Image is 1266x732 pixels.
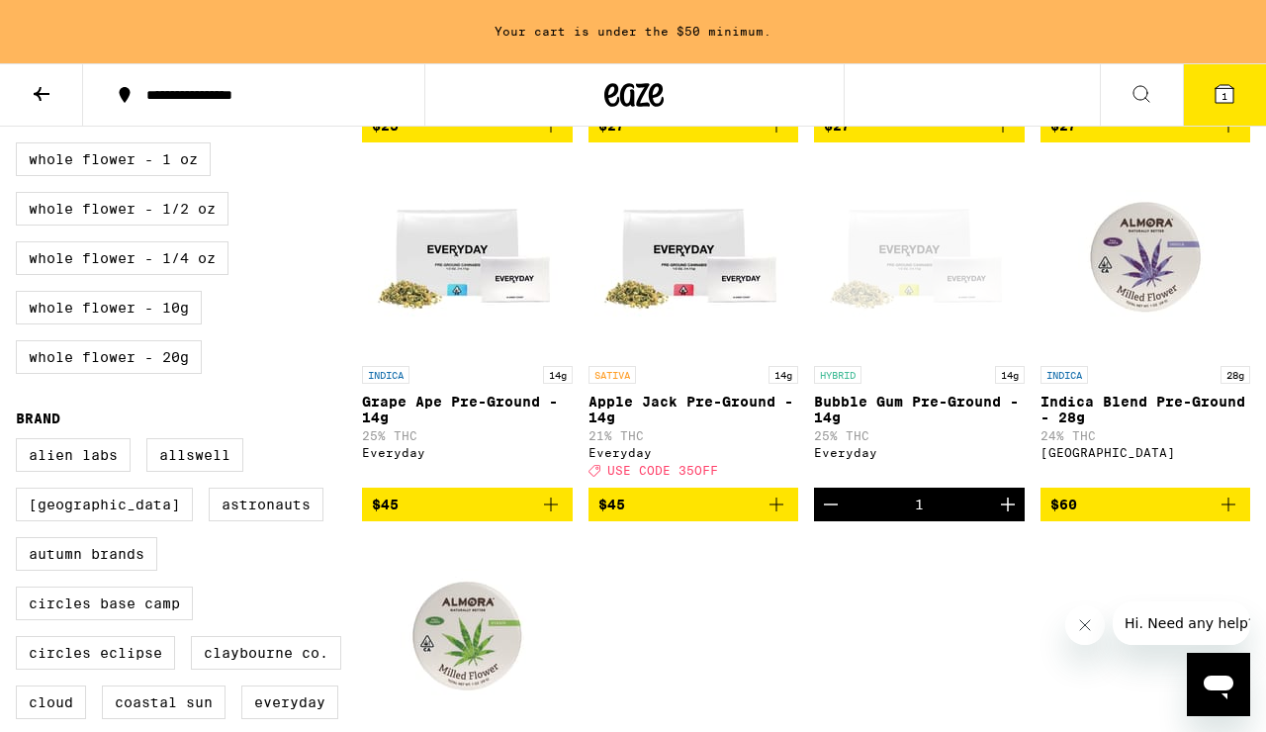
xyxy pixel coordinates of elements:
[16,537,157,571] label: Autumn Brands
[598,497,625,512] span: $45
[241,686,338,719] label: Everyday
[915,497,924,512] div: 1
[362,366,409,384] p: INDICA
[16,241,228,275] label: Whole Flower - 1/4 oz
[1040,429,1251,442] p: 24% THC
[814,446,1025,459] div: Everyday
[1040,394,1251,425] p: Indica Blend Pre-Ground - 28g
[594,158,792,356] img: Everyday - Apple Jack Pre-Ground - 14g
[588,446,799,459] div: Everyday
[1183,64,1266,126] button: 1
[1113,601,1250,645] iframe: Message from company
[588,394,799,425] p: Apple Jack Pre-Ground - 14g
[1065,605,1105,645] iframe: Close message
[16,488,193,521] label: [GEOGRAPHIC_DATA]
[814,429,1025,442] p: 25% THC
[1187,653,1250,716] iframe: Button to launch messaging window
[16,142,211,176] label: Whole Flower - 1 oz
[362,429,573,442] p: 25% THC
[991,488,1025,521] button: Increment
[1221,366,1250,384] p: 28g
[814,366,861,384] p: HYBRID
[543,366,573,384] p: 14g
[814,394,1025,425] p: Bubble Gum Pre-Ground - 14g
[588,366,636,384] p: SATIVA
[12,14,142,30] span: Hi. Need any help?
[368,158,566,356] img: Everyday - Grape Ape Pre-Ground - 14g
[588,488,799,521] button: Add to bag
[146,438,243,472] label: Allswell
[769,366,798,384] p: 14g
[362,158,573,487] a: Open page for Grape Ape Pre-Ground - 14g from Everyday
[814,488,848,521] button: Decrement
[16,587,193,620] label: Circles Base Camp
[814,158,1025,487] a: Open page for Bubble Gum Pre-Ground - 14g from Everyday
[16,636,175,670] label: Circles Eclipse
[16,411,60,426] legend: Brand
[16,686,86,719] label: Cloud
[607,465,718,478] span: USE CODE 35OFF
[1046,158,1244,356] img: Almora Farm - Indica Blend Pre-Ground - 28g
[588,158,799,487] a: Open page for Apple Jack Pre-Ground - 14g from Everyday
[1221,90,1227,102] span: 1
[1050,497,1077,512] span: $60
[209,488,323,521] label: Astronauts
[16,291,202,324] label: Whole Flower - 10g
[1040,488,1251,521] button: Add to bag
[16,438,131,472] label: Alien Labs
[362,394,573,425] p: Grape Ape Pre-Ground - 14g
[588,429,799,442] p: 21% THC
[1040,446,1251,459] div: [GEOGRAPHIC_DATA]
[102,686,226,719] label: Coastal Sun
[372,497,399,512] span: $45
[362,446,573,459] div: Everyday
[995,366,1025,384] p: 14g
[1040,366,1088,384] p: INDICA
[362,488,573,521] button: Add to bag
[1040,158,1251,487] a: Open page for Indica Blend Pre-Ground - 28g from Almora Farm
[191,636,341,670] label: Claybourne Co.
[16,192,228,226] label: Whole Flower - 1/2 oz
[16,340,202,374] label: Whole Flower - 20g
